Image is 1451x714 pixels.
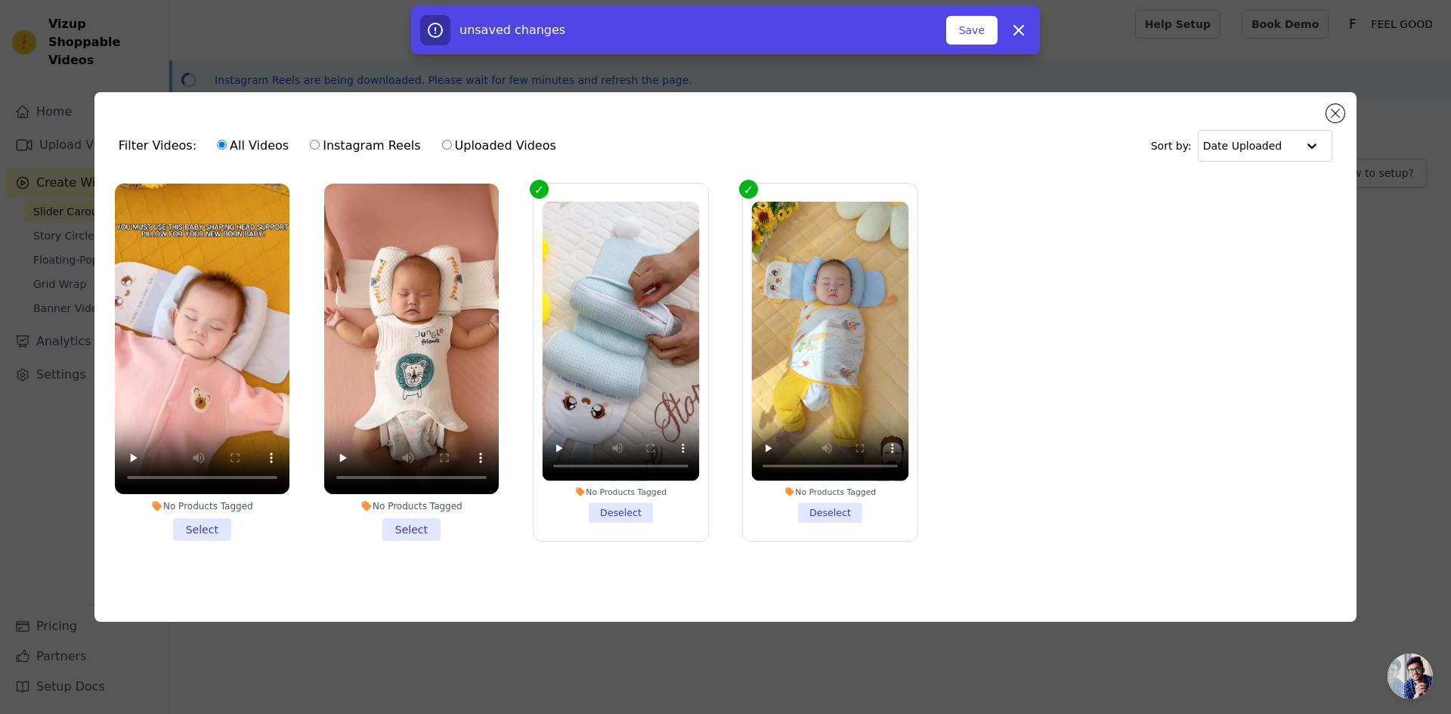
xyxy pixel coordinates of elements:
div: No Products Tagged [752,487,909,497]
div: Filter Videos: [119,128,565,163]
div: No Products Tagged [115,500,289,512]
div: No Products Tagged [324,500,499,512]
div: Sort by: [1151,130,1333,162]
button: Close modal [1326,104,1344,122]
label: Instagram Reels [309,136,421,156]
div: No Products Tagged [542,487,699,497]
div: Open chat [1388,654,1433,699]
button: Save [946,16,998,45]
label: Uploaded Videos [441,136,557,156]
span: unsaved changes [459,23,565,37]
label: All Videos [216,136,289,156]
